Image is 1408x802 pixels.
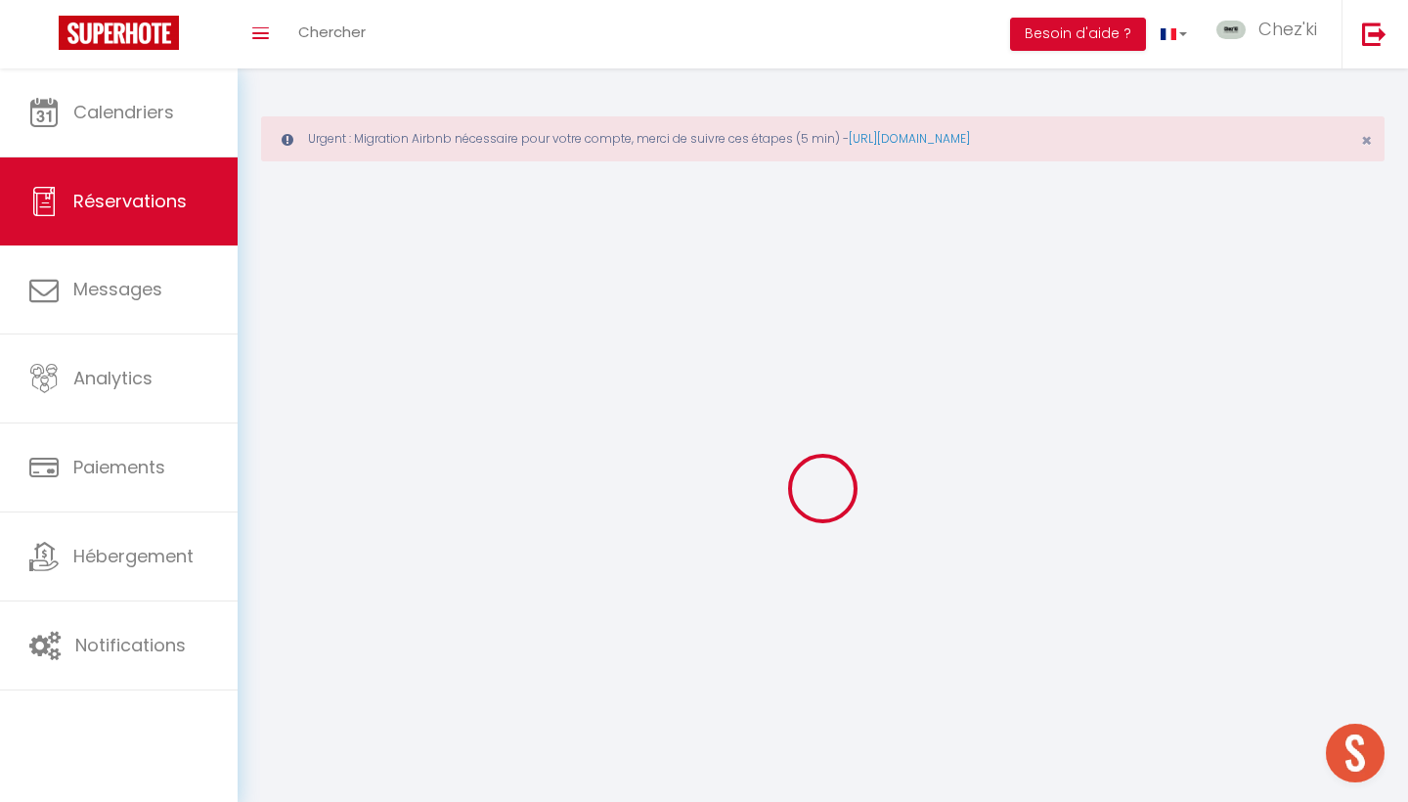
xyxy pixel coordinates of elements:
[73,544,194,568] span: Hébergement
[849,130,970,147] a: [URL][DOMAIN_NAME]
[1258,17,1317,41] span: Chez'ki
[73,366,153,390] span: Analytics
[261,116,1385,161] div: Urgent : Migration Airbnb nécessaire pour votre compte, merci de suivre ces étapes (5 min) -
[1361,132,1372,150] button: Close
[73,277,162,301] span: Messages
[1326,724,1385,782] div: Ouvrir le chat
[73,189,187,213] span: Réservations
[73,455,165,479] span: Paiements
[59,16,179,50] img: Super Booking
[1216,21,1246,39] img: ...
[1010,18,1146,51] button: Besoin d'aide ?
[73,100,174,124] span: Calendriers
[1362,22,1386,46] img: logout
[75,633,186,657] span: Notifications
[1361,128,1372,153] span: ×
[298,22,366,42] span: Chercher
